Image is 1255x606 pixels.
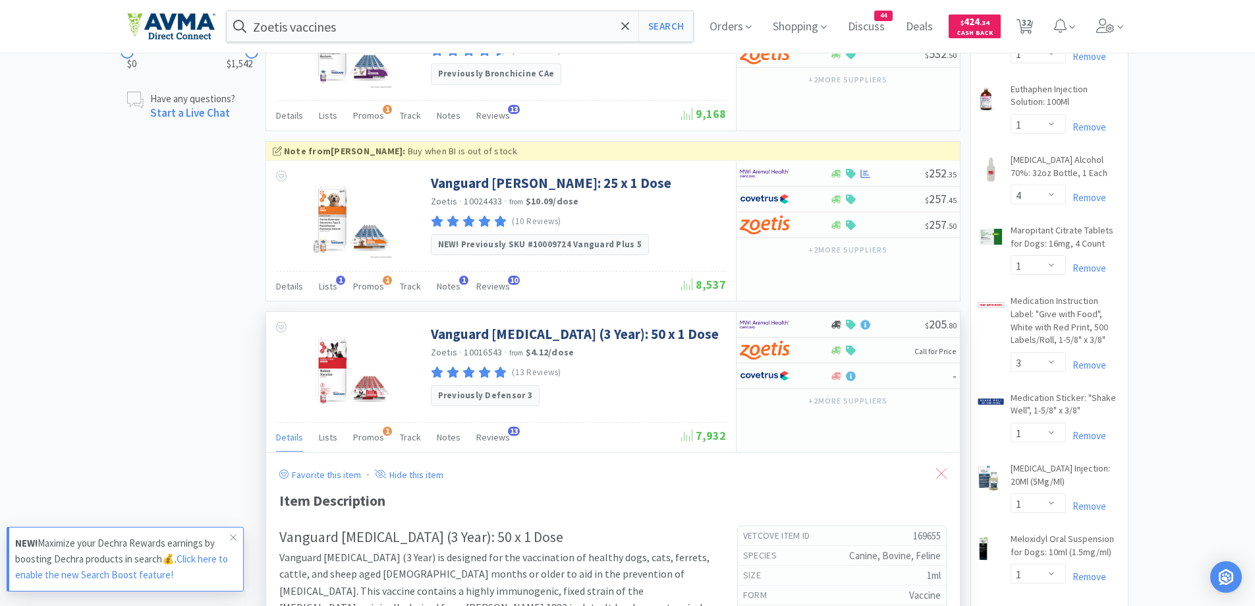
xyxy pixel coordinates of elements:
[925,169,929,179] span: $
[681,428,726,443] span: 7,932
[925,317,957,332] span: 205
[509,348,524,357] span: from
[1066,50,1106,63] a: Remove
[743,549,787,562] h6: Species
[901,21,938,33] a: Deals
[431,174,671,192] a: Vanguard [PERSON_NAME]: 25 x 1 Dose
[978,465,999,491] img: ff81d83dbf814b579799a878ea31fdd8_6715.png
[978,156,1004,183] img: f084827d86f9433fa60940fda2a17345_81784.jpeg
[771,568,940,582] h5: 1ml
[476,109,510,121] span: Reviews
[638,11,693,42] button: Search
[1011,154,1121,185] a: [MEDICAL_DATA] Alcohol 70%: 32oz Bottle, 1 Each
[309,174,395,260] img: a49acefedc874f36a862bac783ba51dc_346899.png
[925,46,957,61] span: 532
[279,489,947,512] div: Item Description
[526,346,574,358] strong: $4.12 / dose
[978,302,1004,309] img: d13cd1f3e01249dcabe0d38233ae489f_9433.png
[319,431,337,443] span: Lists
[386,469,443,481] p: Hide this item
[150,106,230,120] a: Start a Live Chat
[743,569,771,582] h6: size
[802,241,893,259] button: +2more suppliers
[681,277,726,292] span: 8,537
[276,431,303,443] span: Details
[875,11,892,20] span: 44
[681,106,726,121] span: 9,168
[400,109,421,121] span: Track
[949,9,1001,44] a: $424.34Cash Back
[925,195,929,205] span: $
[437,431,460,443] span: Notes
[777,588,940,602] h5: Vaccine
[15,535,230,583] p: Maximize your Dechra Rewards earnings by boosting Dechra products in search💰.
[431,195,458,207] a: Zoetis
[504,195,507,207] span: ·
[914,346,957,356] span: Call for Price
[843,21,890,33] a: Discuss44
[431,325,719,343] a: Vanguard [MEDICAL_DATA] (3 Year): 50 x 1 Dose
[743,589,777,602] h6: form
[289,469,361,481] p: Favorite this item
[383,105,392,114] span: 1
[740,215,789,235] img: a673e5ab4e5e497494167fe422e9a3ab.png
[743,530,821,543] h6: Vetcove Item Id
[1210,561,1242,593] div: Open Intercom Messenger
[1011,295,1121,351] a: Medication Instruction Label: "Give with Food", White with Red Print, 500 Labels/Roll, 1-5/8" x 3/8"
[15,537,38,549] strong: NEW!
[925,166,957,181] span: 252
[980,18,990,27] span: . 34
[947,195,957,205] span: . 45
[802,71,893,89] button: +2more suppliers
[476,431,510,443] span: Reviews
[227,56,252,72] span: $1,542
[1011,22,1038,34] a: 32
[1011,462,1121,493] a: [MEDICAL_DATA] Injection: 20Ml (5Mg/Ml)
[925,191,957,206] span: 257
[512,366,561,380] p: (13 Reviews)
[957,30,993,38] span: Cash Back
[953,368,957,383] span: -
[925,217,957,232] span: 257
[1066,191,1106,204] a: Remove
[978,535,990,562] img: e8776eb2b5484a86a37cff88caede465_142522.png
[925,320,929,330] span: $
[740,315,789,334] img: f6b2451649754179b5b4e0c70c3f7cb0_2.png
[150,92,235,106] p: Have any questions?
[438,390,532,401] strong: Previously Defensor 3
[1011,224,1121,255] a: Maropitant Citrate Tablets for Dogs: 16mg, 4 Count
[947,50,957,60] span: . 50
[740,340,789,360] img: a673e5ab4e5e497494167fe422e9a3ab.png
[512,215,561,229] p: (10 Reviews)
[978,227,1004,247] img: 503fea65c19d4cf89d850c03c6bc3a36_209777.png
[400,431,421,443] span: Track
[1066,570,1106,583] a: Remove
[276,109,303,121] span: Details
[353,431,384,443] span: Promos
[383,427,392,436] span: 1
[787,549,941,562] h5: Canine, Bovine, Feline
[508,427,520,436] span: 13
[227,11,694,42] input: Search by item, sku, manufacturer, ingredient, size...
[947,169,957,179] span: . 35
[279,526,711,549] h2: Vanguard [MEDICAL_DATA] (3 Year): 50 x 1 Dose
[1011,392,1121,423] a: Medication Sticker: "Shake Well", 1-5/8" x 3/8"
[309,325,395,411] img: 45360b9ea45a4a3e985a74ab57df323c_348489.png
[353,109,384,121] span: Promos
[947,320,957,330] span: . 80
[509,197,524,206] span: from
[820,529,940,543] h5: 169655
[367,466,369,483] div: ·
[1066,429,1106,442] a: Remove
[336,276,345,285] span: 1
[1011,533,1121,564] a: Meloxidyl Oral Suspension for Dogs: 10ml (1.5mg/ml)
[504,346,507,358] span: ·
[127,56,136,72] span: $0
[1066,121,1106,133] a: Remove
[508,276,520,285] span: 10
[459,276,468,285] span: 1
[802,392,893,410] button: +2more suppliers
[319,280,337,292] span: Lists
[925,50,929,60] span: $
[127,13,215,40] img: e4e33dab9f054f5782a47901c742baa9_102.png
